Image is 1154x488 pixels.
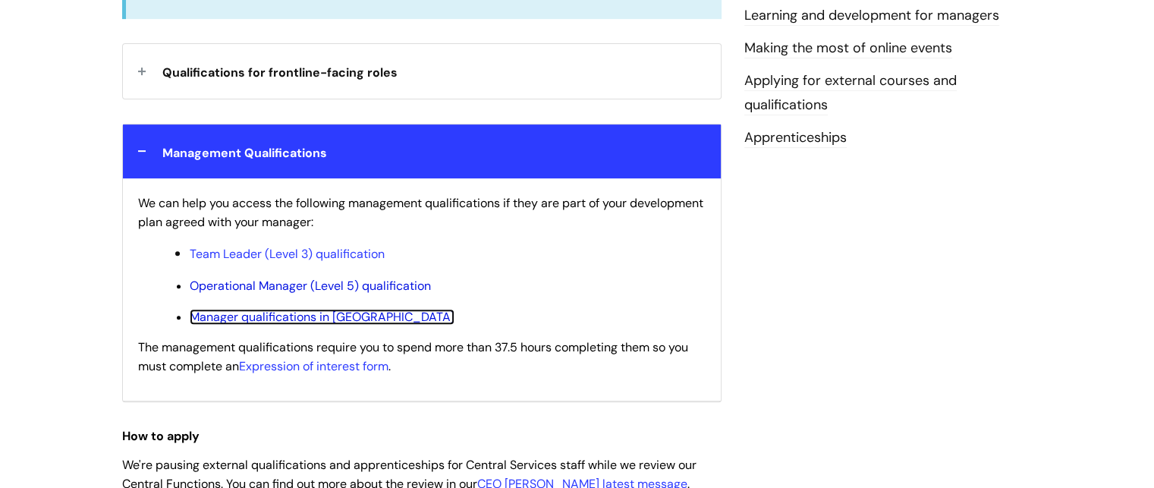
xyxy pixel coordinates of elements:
[744,6,999,26] a: Learning and development for managers
[138,339,688,374] span: The management qualifications require you to spend more than 37.5 hours completing them so you mu...
[744,39,952,58] a: Making the most of online events
[122,428,200,444] strong: How to apply
[162,65,398,80] span: Qualifications for frontline-facing roles
[190,278,431,294] a: Operational Manager (Level 5) qualification
[190,309,454,325] a: Manager qualifications in [GEOGRAPHIC_DATA]
[190,246,385,262] a: Team Leader (Level 3) qualification
[138,195,703,230] span: We can help you access the following management qualifications if they are part of your developme...
[744,128,847,148] a: Apprenticeships
[239,358,388,374] a: Expression of interest form
[162,145,327,161] span: Management Qualifications
[744,71,957,115] a: Applying for external courses and qualifications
